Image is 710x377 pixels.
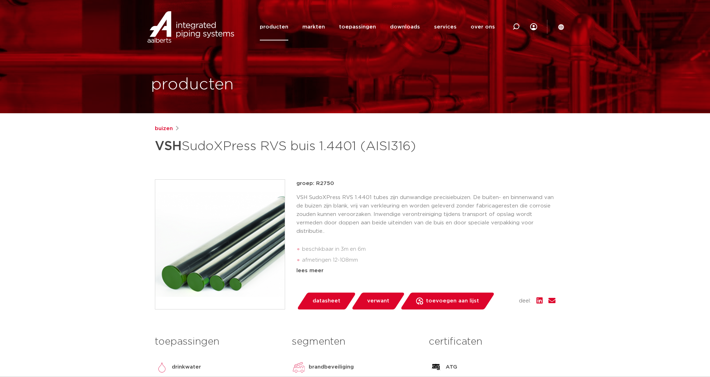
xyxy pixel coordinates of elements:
img: ATG [429,360,443,374]
span: verwant [367,295,389,307]
p: drinkwater [172,363,201,371]
a: over ons [471,13,495,40]
p: ATG [446,363,457,371]
img: brandbeveiliging [292,360,306,374]
span: toevoegen aan lijst [426,295,479,307]
nav: Menu [260,13,495,40]
a: services [434,13,457,40]
a: verwant [351,293,405,309]
div: lees meer [296,267,555,275]
span: datasheet [313,295,340,307]
h1: producten [151,74,234,96]
h3: certificaten [429,335,555,349]
img: Product Image for VSH SudoXPress RVS buis 1.4401 (AISI316) [155,180,285,309]
h1: SudoXPress RVS buis 1.4401 (AISI316) [155,136,419,157]
p: brandbeveiliging [309,363,354,371]
a: datasheet [296,293,356,309]
h3: segmenten [292,335,418,349]
a: buizen [155,124,173,133]
p: groep: R2750 [296,179,555,188]
img: drinkwater [155,360,169,374]
h3: toepassingen [155,335,281,349]
li: afmetingen 12-108mm [302,255,555,266]
a: markten [302,13,325,40]
span: deel: [519,297,531,305]
p: VSH SudoXPress RVS 1.4401 tubes zijn dunwandige precisiebuizen. De buiten- en binnenwand van de b... [296,193,555,236]
a: producten [260,13,288,40]
a: downloads [390,13,420,40]
li: beschikbaar in 3m en 6m [302,244,555,255]
a: toepassingen [339,13,376,40]
strong: VSH [155,140,182,153]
